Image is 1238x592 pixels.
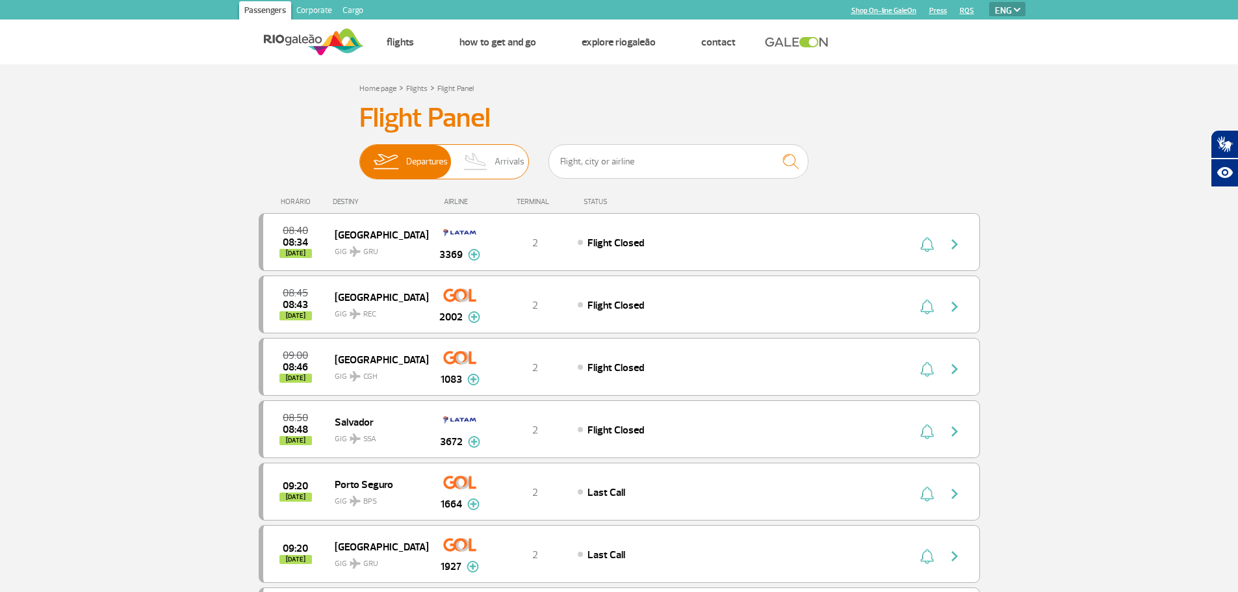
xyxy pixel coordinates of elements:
[363,433,376,445] span: SSA
[532,548,538,561] span: 2
[363,558,378,570] span: GRU
[929,6,947,15] a: Press
[283,544,308,553] span: 2025-08-27 09:20:00
[430,80,435,95] a: >
[283,482,308,491] span: 2025-08-27 09:20:00
[291,1,337,22] a: Corporate
[548,144,808,179] input: Flight, city or airline
[335,364,418,383] span: GIG
[459,36,536,49] a: How to get and go
[239,1,291,22] a: Passengers
[335,239,418,258] span: GIG
[587,361,644,374] span: Flight Closed
[532,299,538,312] span: 2
[532,361,538,374] span: 2
[587,424,644,437] span: Flight Closed
[365,145,406,179] img: slider-embarque
[439,247,463,263] span: 3369
[851,6,916,15] a: Shop On-line GaleOn
[532,237,538,250] span: 2
[283,425,308,434] span: 2025-08-27 08:48:03
[363,246,378,258] span: GRU
[387,36,414,49] a: Flights
[335,476,418,493] span: Porto Seguro
[359,84,396,94] a: Home page
[350,371,361,381] img: destiny_airplane.svg
[363,309,376,320] span: REC
[701,36,736,49] a: Contact
[335,551,418,570] span: GIG
[920,299,934,315] img: sino-painel-voo.svg
[495,145,524,179] span: Arrivals
[283,351,308,360] span: 2025-08-27 09:00:00
[333,198,428,206] div: DESTINY
[441,372,462,387] span: 1083
[335,289,418,305] span: [GEOGRAPHIC_DATA]
[587,237,644,250] span: Flight Closed
[920,237,934,252] img: sino-painel-voo.svg
[441,496,462,512] span: 1664
[283,413,308,422] span: 2025-08-27 08:50:00
[493,198,577,206] div: TERMINAL
[587,299,644,312] span: Flight Closed
[283,238,308,247] span: 2025-08-27 08:34:00
[947,237,962,252] img: seta-direita-painel-voo.svg
[468,249,480,261] img: mais-info-painel-voo.svg
[532,486,538,499] span: 2
[335,489,418,508] span: GIG
[363,496,377,508] span: BPS
[283,226,308,235] span: 2025-08-27 08:40:00
[1211,159,1238,187] button: Abrir recursos assistivos.
[947,486,962,502] img: seta-direita-painel-voo.svg
[920,486,934,502] img: sino-painel-voo.svg
[350,558,361,569] img: destiny_airplane.svg
[335,538,418,555] span: [GEOGRAPHIC_DATA]
[279,555,312,564] span: [DATE]
[279,249,312,258] span: [DATE]
[947,361,962,377] img: seta-direita-painel-voo.svg
[577,198,683,206] div: STATUS
[363,371,378,383] span: CGH
[350,496,361,506] img: destiny_airplane.svg
[337,1,368,22] a: Cargo
[279,493,312,502] span: [DATE]
[437,84,474,94] a: Flight Panel
[1211,130,1238,159] button: Abrir tradutor de língua de sinais.
[335,302,418,320] span: GIG
[406,84,428,94] a: Flights
[441,559,461,574] span: 1927
[457,145,495,179] img: slider-desembarque
[440,434,463,450] span: 3672
[359,102,879,135] h3: Flight Panel
[467,561,479,573] img: mais-info-painel-voo.svg
[920,548,934,564] img: sino-painel-voo.svg
[283,363,308,372] span: 2025-08-27 08:46:32
[467,498,480,510] img: mais-info-painel-voo.svg
[350,433,361,444] img: destiny_airplane.svg
[467,374,480,385] img: mais-info-painel-voo.svg
[279,374,312,383] span: [DATE]
[335,413,418,430] span: Salvador
[335,426,418,445] span: GIG
[587,548,625,561] span: Last Call
[920,361,934,377] img: sino-painel-voo.svg
[439,309,463,325] span: 2002
[406,145,448,179] span: Departures
[587,486,625,499] span: Last Call
[468,436,480,448] img: mais-info-painel-voo.svg
[263,198,333,206] div: HORÁRIO
[350,246,361,257] img: destiny_airplane.svg
[947,299,962,315] img: seta-direita-painel-voo.svg
[468,311,480,323] img: mais-info-painel-voo.svg
[399,80,404,95] a: >
[920,424,934,439] img: sino-painel-voo.svg
[947,548,962,564] img: seta-direita-painel-voo.svg
[960,6,974,15] a: RQS
[279,436,312,445] span: [DATE]
[283,289,308,298] span: 2025-08-27 08:45:00
[1211,130,1238,187] div: Plugin de acessibilidade da Hand Talk.
[335,351,418,368] span: [GEOGRAPHIC_DATA]
[947,424,962,439] img: seta-direita-painel-voo.svg
[335,226,418,243] span: [GEOGRAPHIC_DATA]
[428,198,493,206] div: AIRLINE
